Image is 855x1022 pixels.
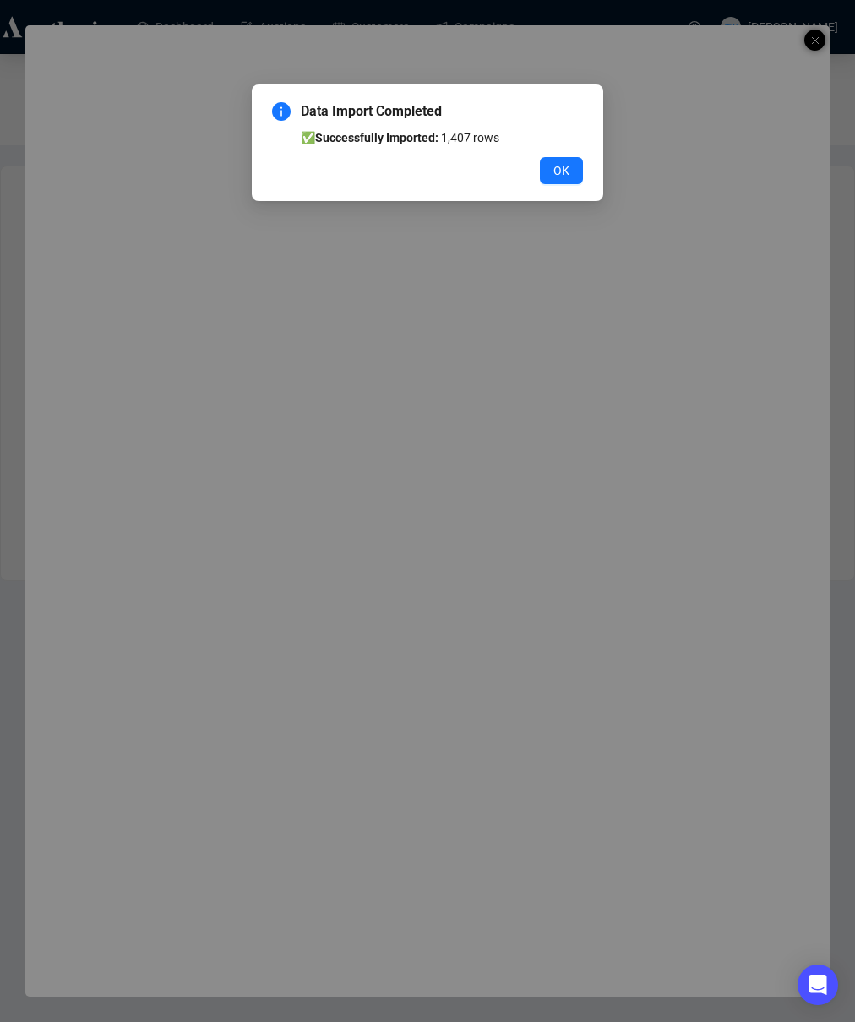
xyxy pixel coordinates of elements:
div: Open Intercom Messenger [798,965,838,1005]
li: ✅ 1,407 rows [301,128,583,147]
b: Successfully Imported: [315,131,438,144]
button: OK [540,157,583,184]
span: OK [553,161,569,180]
span: Data Import Completed [301,101,583,122]
span: info-circle [272,102,291,121]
